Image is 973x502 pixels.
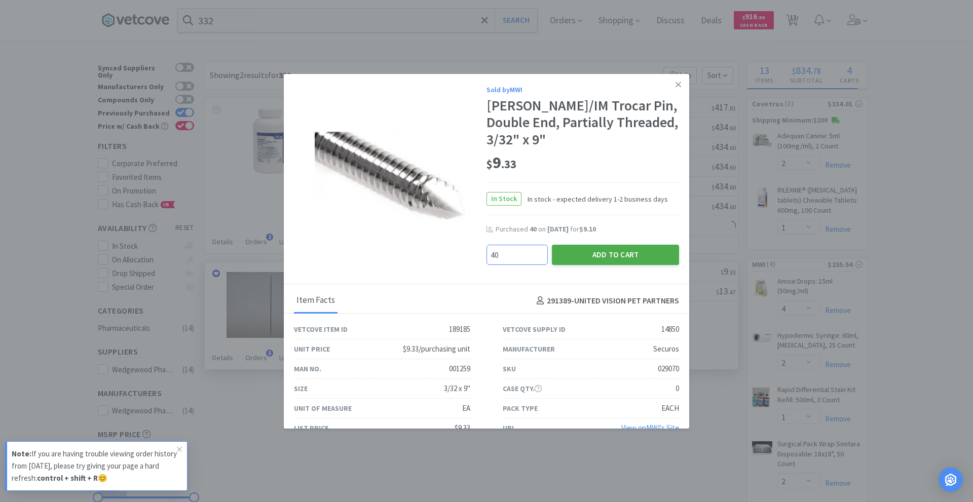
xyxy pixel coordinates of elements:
[521,194,668,205] span: In stock - expected delivery 1-2 business days
[496,224,679,235] div: Purchased on for
[294,363,321,374] div: Man No.
[503,403,538,414] div: Pack Type
[449,363,470,375] div: 001259
[501,157,516,171] span: . 33
[12,449,31,458] strong: Note:
[552,245,679,265] button: Add to Cart
[530,224,537,234] span: 40
[503,363,516,374] div: SKU
[547,224,569,234] span: [DATE]
[503,324,566,335] div: Vetcove Supply ID
[503,422,515,434] div: URL
[486,97,679,148] div: [PERSON_NAME]/IM Trocar Pin, Double End, Partially Threaded, 3/32" x 9"
[486,84,679,95] div: Sold by MWI
[462,402,470,414] div: EA
[939,468,963,492] div: Open Intercom Messenger
[294,383,308,394] div: Size
[37,473,98,483] strong: control + shift + R
[449,323,470,335] div: 189185
[503,383,542,394] div: Case Qty.
[486,152,516,173] span: 9
[294,343,330,355] div: Unit Price
[486,157,493,171] span: $
[676,382,679,395] div: 0
[533,294,679,307] h4: 291389 - UNITED VISION PET PARTNERS
[661,402,679,414] div: EACH
[661,323,679,335] div: 14850
[487,245,547,264] input: Qty
[455,422,470,434] div: $9.33
[444,382,470,395] div: 3/32 x 9"
[503,343,555,355] div: Manufacturer
[487,192,521,205] span: In Stock
[314,132,466,220] img: 46e9e03c9aaa4f1f867a8c85b7cac3bd_14850.png
[294,288,338,314] div: Item Facts
[579,224,596,234] span: $9.10
[12,448,177,484] p: If you are having trouble viewing order history from [DATE], please try giving your page a hard r...
[294,324,348,335] div: Vetcove Item ID
[658,363,679,375] div: 029070
[653,343,679,355] div: Securos
[621,423,679,433] a: View onMWI's Site
[294,422,328,434] div: List Price
[294,403,352,414] div: Unit of Measure
[403,343,470,355] div: $9.33/purchasing unit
